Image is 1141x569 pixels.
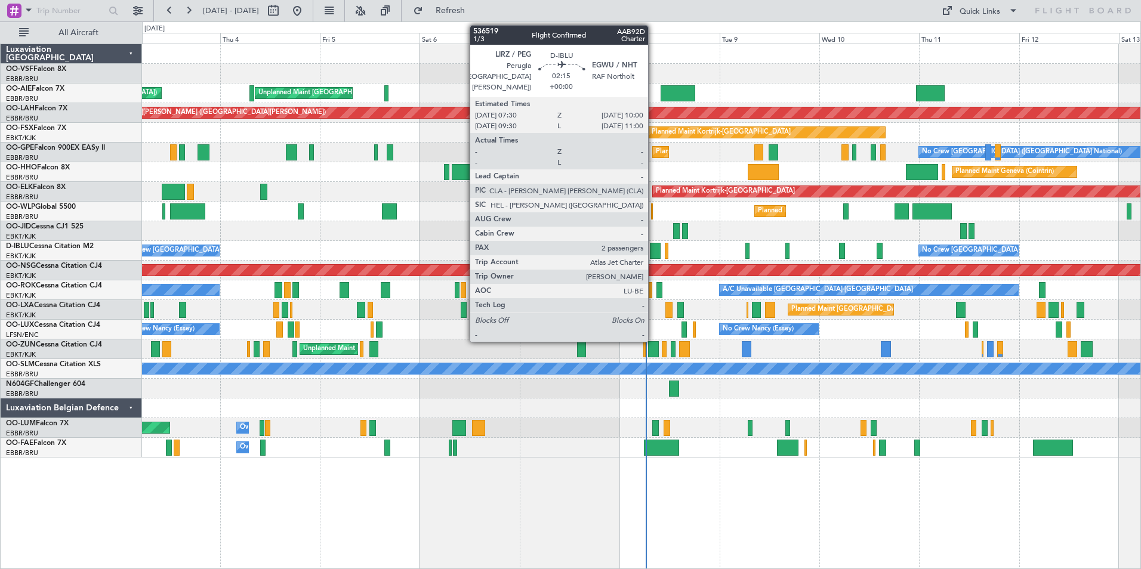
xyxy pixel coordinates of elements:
a: D-IBLUCessna Citation M2 [6,243,94,250]
div: No Crew [GEOGRAPHIC_DATA] ([GEOGRAPHIC_DATA] National) [922,242,1122,259]
span: OO-LXA [6,302,34,309]
a: LFSN/ENC [6,330,39,339]
div: Mon 8 [619,33,719,44]
div: Fri 12 [1019,33,1119,44]
a: OO-VSFFalcon 8X [6,66,66,73]
span: OO-SLM [6,361,35,368]
div: Sun 7 [520,33,619,44]
a: EBBR/BRU [6,75,38,84]
div: Unplanned Maint [GEOGRAPHIC_DATA] ([GEOGRAPHIC_DATA]) [303,340,499,358]
button: All Aircraft [13,23,129,42]
a: OO-ROKCessna Citation CJ4 [6,282,102,289]
a: N604GFChallenger 604 [6,381,85,388]
span: OO-VSF [6,66,33,73]
span: OO-HHO [6,164,37,171]
div: [DATE] [144,24,165,34]
a: EBBR/BRU [6,193,38,202]
div: No Crew Nancy (Essey) [124,320,195,338]
div: Planned Maint Kortrijk-[GEOGRAPHIC_DATA] [656,183,795,200]
span: Refresh [425,7,476,15]
span: OO-GPE [6,144,34,151]
button: Quick Links [936,1,1024,20]
span: OO-ROK [6,282,36,289]
div: Owner Melsbroek Air Base [240,419,321,437]
span: OO-JID [6,223,31,230]
div: Thu 11 [919,33,1019,44]
a: OO-LXACessna Citation CJ4 [6,302,100,309]
a: OO-SLMCessna Citation XLS [6,361,101,368]
input: Trip Number [36,2,105,20]
span: OO-WLP [6,203,35,211]
a: OO-NSGCessna Citation CJ4 [6,262,102,270]
div: No Crew [GEOGRAPHIC_DATA] ([GEOGRAPHIC_DATA] National) [922,143,1122,161]
a: EBKT/KJK [6,134,36,143]
a: OO-ELKFalcon 8X [6,184,66,191]
div: Planned Maint [GEOGRAPHIC_DATA] ([GEOGRAPHIC_DATA] National) [791,301,1007,318]
span: [DATE] - [DATE] [203,5,259,16]
a: OO-FSXFalcon 7X [6,125,66,132]
a: OO-AIEFalcon 7X [6,85,64,92]
span: OO-FSX [6,125,33,132]
span: OO-LUM [6,420,36,427]
a: EBKT/KJK [6,252,36,261]
a: OO-LUMFalcon 7X [6,420,69,427]
a: OO-GPEFalcon 900EX EASy II [6,144,105,151]
a: OO-JIDCessna CJ1 525 [6,223,84,230]
div: Planned Maint Kortrijk-[GEOGRAPHIC_DATA] [652,123,791,141]
a: EBKT/KJK [6,291,36,300]
div: Unplanned Maint [GEOGRAPHIC_DATA] ([GEOGRAPHIC_DATA] National) [258,84,483,102]
div: No Crew Nancy (Essey) [723,320,794,338]
a: EBBR/BRU [6,429,38,438]
a: EBKT/KJK [6,232,36,241]
a: OO-HHOFalcon 8X [6,164,70,171]
span: OO-LUX [6,321,34,329]
span: D-IBLU [6,243,29,250]
a: EBKT/KJK [6,350,36,359]
span: OO-FAE [6,440,33,447]
div: Tue 9 [720,33,819,44]
div: Quick Links [960,6,1000,18]
a: EBBR/BRU [6,370,38,379]
div: A/C Unavailable [GEOGRAPHIC_DATA]-[GEOGRAPHIC_DATA] [723,281,913,299]
div: Planned Maint Geneva (Cointrin) [955,163,1054,181]
span: OO-AIE [6,85,32,92]
a: OO-WLPGlobal 5500 [6,203,76,211]
a: EBBR/BRU [6,114,38,123]
span: OO-NSG [6,262,36,270]
a: OO-LAHFalcon 7X [6,105,67,112]
div: Thu 4 [220,33,320,44]
a: OO-LUXCessna Citation CJ4 [6,321,100,329]
span: OO-ZUN [6,341,36,348]
div: Planned Maint Milan (Linate) [758,202,844,220]
span: N604GF [6,381,34,388]
a: EBKT/KJK [6,311,36,320]
div: Wed 3 [120,33,220,44]
span: OO-LAH [6,105,35,112]
div: Planned Maint [GEOGRAPHIC_DATA] ([GEOGRAPHIC_DATA] National) [656,143,872,161]
div: Sat 6 [420,33,519,44]
a: EBBR/BRU [6,212,38,221]
div: Fri 5 [320,33,420,44]
a: EBBR/BRU [6,94,38,103]
a: OO-ZUNCessna Citation CJ4 [6,341,102,348]
div: Owner Melsbroek Air Base [240,438,321,456]
a: OO-FAEFalcon 7X [6,440,66,447]
a: EBBR/BRU [6,389,38,398]
button: Refresh [408,1,479,20]
div: Wed 10 [819,33,919,44]
a: EBBR/BRU [6,153,38,162]
a: EBBR/BRU [6,173,38,182]
a: EBKT/KJK [6,271,36,280]
span: All Aircraft [31,29,126,37]
a: EBBR/BRU [6,449,38,457]
span: OO-ELK [6,184,33,191]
